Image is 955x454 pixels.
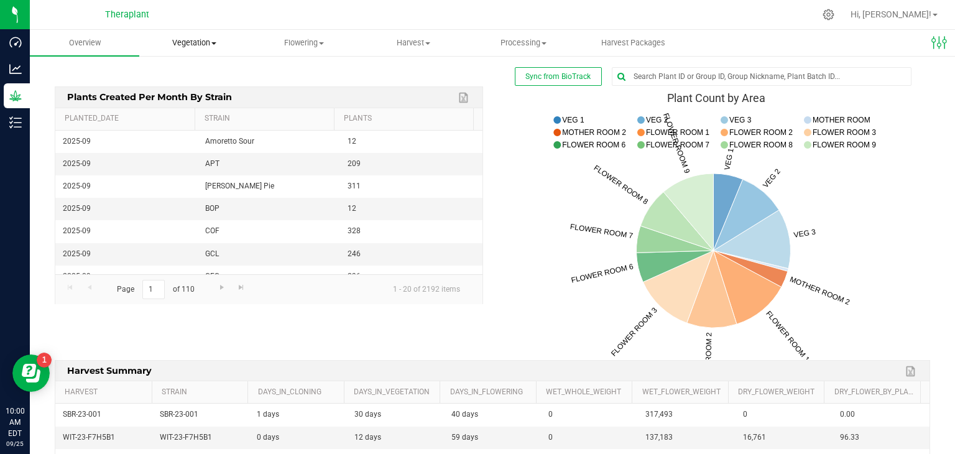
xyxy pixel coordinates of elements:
[198,153,340,175] td: APT
[813,128,876,137] text: FLOWER ROOM 3
[340,175,482,198] td: 311
[55,220,198,243] td: 2025-09
[152,427,249,449] td: WIT-23-F7H5B1
[198,198,340,220] td: BOP
[249,427,346,449] td: 0 days
[55,266,198,288] td: 2025-09
[383,280,470,299] span: 1 - 20 of 2192 items
[444,404,541,426] td: 40 days
[198,243,340,266] td: GCL
[813,116,870,124] text: MOTHER ROOM
[612,68,911,85] input: Search Plant ID or Group ID, Group Nickname, Plant Batch ID...
[64,361,155,380] span: Harvest Summary
[9,116,22,129] inline-svg: Inventory
[52,37,118,49] span: Overview
[205,114,329,124] a: Strain
[340,153,482,175] td: 209
[340,243,482,266] td: 246
[152,404,249,426] td: SBR-23-001
[821,9,836,21] div: Manage settings
[833,404,930,426] td: 0.00
[213,280,231,297] a: Go to the next page
[638,427,735,449] td: 137,183
[9,36,22,49] inline-svg: Dashboard
[55,198,198,220] td: 2025-09
[541,427,638,449] td: 0
[813,141,876,149] text: FLOWER ROOM 9
[105,9,149,20] span: Theraplant
[902,363,921,379] a: Export to Excel
[65,387,147,397] a: Harvest
[198,175,340,198] td: [PERSON_NAME] Pie
[851,9,931,19] span: Hi, [PERSON_NAME]!
[525,72,591,81] span: Sync from BioTrack
[12,354,50,392] iframe: Resource center
[55,427,152,449] td: WIT-23-F7H5B1
[359,37,468,49] span: Harvest
[347,404,444,426] td: 30 days
[64,87,236,106] span: Plants Created per Month by Strain
[646,141,709,149] text: FLOWER ROOM 7
[469,37,578,49] span: Processing
[55,243,198,266] td: 2025-09
[834,387,916,397] a: Dry_Flower_by_Plant
[65,114,190,124] a: Planted_Date
[562,116,584,124] text: VEG 1
[55,131,198,153] td: 2025-09
[249,404,346,426] td: 1 days
[502,92,930,104] div: Plant Count by Area
[249,30,359,56] a: Flowering
[729,116,752,124] text: VEG 3
[340,220,482,243] td: 328
[729,141,793,149] text: FLOWER ROOM 8
[30,30,139,56] a: Overview
[162,387,243,397] a: Strain
[140,37,248,49] span: Vegetation
[469,30,578,56] a: Processing
[142,280,165,299] input: 1
[562,128,626,137] text: MOTHER ROOM 2
[347,427,444,449] td: 12 days
[546,387,627,397] a: Wet_Whole_Weight
[515,67,602,86] button: Sync from BioTrack
[638,404,735,426] td: 317,493
[139,30,249,56] a: Vegetation
[9,90,22,102] inline-svg: Grow
[736,404,833,426] td: 0
[198,266,340,288] td: GFC
[250,37,358,49] span: Flowering
[6,439,24,448] p: 09/25
[106,280,205,299] span: Page of 110
[37,353,52,368] iframe: Resource center unread badge
[340,266,482,288] td: 296
[233,280,251,297] a: Go to the last page
[359,30,468,56] a: Harvest
[354,387,435,397] a: Days_in_Vegetation
[738,387,819,397] a: Dry_Flower_Weight
[55,404,152,426] td: SBR-23-001
[198,131,340,153] td: Amoretto Sour
[6,405,24,439] p: 10:00 AM EDT
[340,198,482,220] td: 12
[55,175,198,198] td: 2025-09
[578,30,688,56] a: Harvest Packages
[729,128,793,137] text: FLOWER ROOM 2
[344,114,468,124] a: Plants
[444,427,541,449] td: 59 days
[562,141,625,149] text: FLOWER ROOM 6
[9,63,22,75] inline-svg: Analytics
[541,404,638,426] td: 0
[455,90,474,106] a: Export to Excel
[642,387,724,397] a: Wet_Flower_Weight
[736,427,833,449] td: 16,761
[258,387,339,397] a: Days_in_Cloning
[646,128,709,137] text: FLOWER ROOM 1
[584,37,682,49] span: Harvest Packages
[55,153,198,175] td: 2025-09
[646,116,668,124] text: VEG 2
[340,131,482,153] td: 12
[833,427,930,449] td: 96.33
[450,387,532,397] a: Days_in_Flowering
[198,220,340,243] td: COF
